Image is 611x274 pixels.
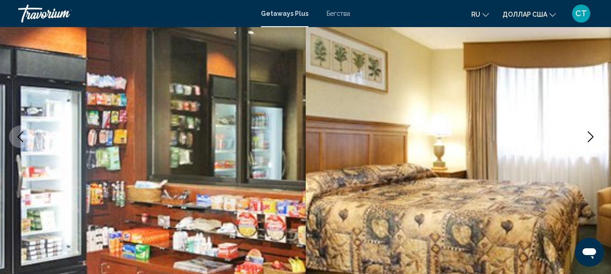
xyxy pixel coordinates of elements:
button: Изменить валюту [502,8,556,21]
button: Previous image [9,125,32,148]
font: ru [471,11,480,18]
font: доллар США [502,11,547,18]
font: СТ [575,9,587,18]
button: Изменить язык [471,8,489,21]
a: Травориум [18,5,252,23]
button: Next image [579,125,602,148]
iframe: Кнопка запуска окна обмена сообщениями [575,238,604,267]
a: Getaways Plus [261,10,308,17]
button: Меню пользователя [569,4,593,23]
a: Бегства [327,10,350,17]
